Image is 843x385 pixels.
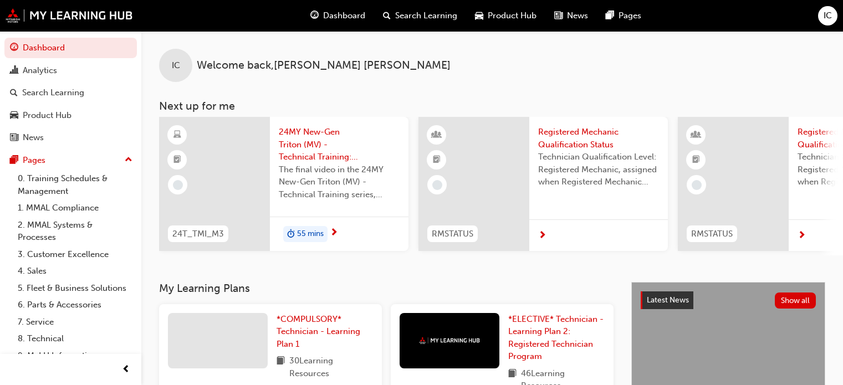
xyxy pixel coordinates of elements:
[172,59,180,72] span: IC
[4,60,137,81] a: Analytics
[641,291,816,309] a: Latest NewsShow all
[433,153,441,167] span: booktick-icon
[418,117,668,251] a: RMSTATUSRegistered Mechanic Qualification StatusTechnician Qualification Level: Registered Mechan...
[4,150,137,171] button: Pages
[10,133,18,143] span: news-icon
[13,199,137,217] a: 1. MMAL Compliance
[432,228,473,240] span: RMSTATUS
[13,296,137,314] a: 6. Parts & Accessories
[197,59,451,72] span: Welcome back , [PERSON_NAME] [PERSON_NAME]
[824,9,832,22] span: IC
[597,4,650,27] a: pages-iconPages
[10,66,18,76] span: chart-icon
[330,228,338,238] span: next-icon
[4,127,137,148] a: News
[13,330,137,347] a: 8. Technical
[277,314,360,349] span: *COMPULSORY* Technician - Learning Plan 1
[297,228,324,240] span: 55 mins
[173,180,183,190] span: learningRecordVerb_NONE-icon
[22,86,84,99] div: Search Learning
[13,246,137,263] a: 3. Customer Excellence
[277,313,373,351] a: *COMPULSORY* Technician - Learning Plan 1
[4,83,137,103] a: Search Learning
[374,4,466,27] a: search-iconSearch Learning
[173,153,181,167] span: booktick-icon
[10,88,18,98] span: search-icon
[619,9,641,22] span: Pages
[13,217,137,246] a: 2. MMAL Systems & Processes
[508,314,604,362] span: *ELECTIVE* Technician - Learning Plan 2: Registered Technician Program
[10,156,18,166] span: pages-icon
[692,128,700,142] span: learningResourceType_INSTRUCTOR_LED-icon
[538,151,659,188] span: Technician Qualification Level: Registered Mechanic, assigned when Registered Mechanic modules ha...
[4,35,137,150] button: DashboardAnalyticsSearch LearningProduct HubNews
[419,337,480,344] img: mmal
[538,231,546,241] span: next-icon
[538,126,659,151] span: Registered Mechanic Qualification Status
[466,4,545,27] a: car-iconProduct Hub
[13,314,137,331] a: 7. Service
[508,313,605,363] a: *ELECTIVE* Technician - Learning Plan 2: Registered Technician Program
[10,43,18,53] span: guage-icon
[277,355,285,379] span: book-icon
[433,128,441,142] span: learningResourceType_INSTRUCTOR_LED-icon
[567,9,588,22] span: News
[159,117,408,251] a: 24T_TMI_M324MY New-Gen Triton (MV) - Technical Training: Video 3 of 3The final video in the 24MY ...
[692,153,700,167] span: booktick-icon
[13,280,137,297] a: 5. Fleet & Business Solutions
[432,180,442,190] span: learningRecordVerb_NONE-icon
[289,355,373,379] span: 30 Learning Resources
[10,111,18,121] span: car-icon
[692,180,702,190] span: learningRecordVerb_NONE-icon
[23,131,44,144] div: News
[310,9,319,23] span: guage-icon
[13,263,137,280] a: 4. Sales
[775,292,816,309] button: Show all
[125,153,132,167] span: up-icon
[23,154,45,167] div: Pages
[13,347,137,365] a: 9. MyLH Information
[395,9,457,22] span: Search Learning
[691,228,733,240] span: RMSTATUS
[383,9,391,23] span: search-icon
[818,6,837,25] button: IC
[13,170,137,199] a: 0. Training Schedules & Management
[122,363,130,377] span: prev-icon
[141,100,843,112] h3: Next up for me
[545,4,597,27] a: news-iconNews
[173,128,181,142] span: learningResourceType_ELEARNING-icon
[647,295,689,305] span: Latest News
[554,9,563,23] span: news-icon
[287,227,295,242] span: duration-icon
[159,282,614,295] h3: My Learning Plans
[279,126,400,163] span: 24MY New-Gen Triton (MV) - Technical Training: Video 3 of 3
[606,9,614,23] span: pages-icon
[798,231,806,241] span: next-icon
[4,38,137,58] a: Dashboard
[488,9,537,22] span: Product Hub
[23,109,71,122] div: Product Hub
[302,4,374,27] a: guage-iconDashboard
[323,9,365,22] span: Dashboard
[23,64,57,77] div: Analytics
[6,8,133,23] img: mmal
[172,228,224,240] span: 24T_TMI_M3
[475,9,483,23] span: car-icon
[4,105,137,126] a: Product Hub
[279,163,400,201] span: The final video in the 24MY New-Gen Triton (MV) - Technical Training series, covering: AS&G; Stee...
